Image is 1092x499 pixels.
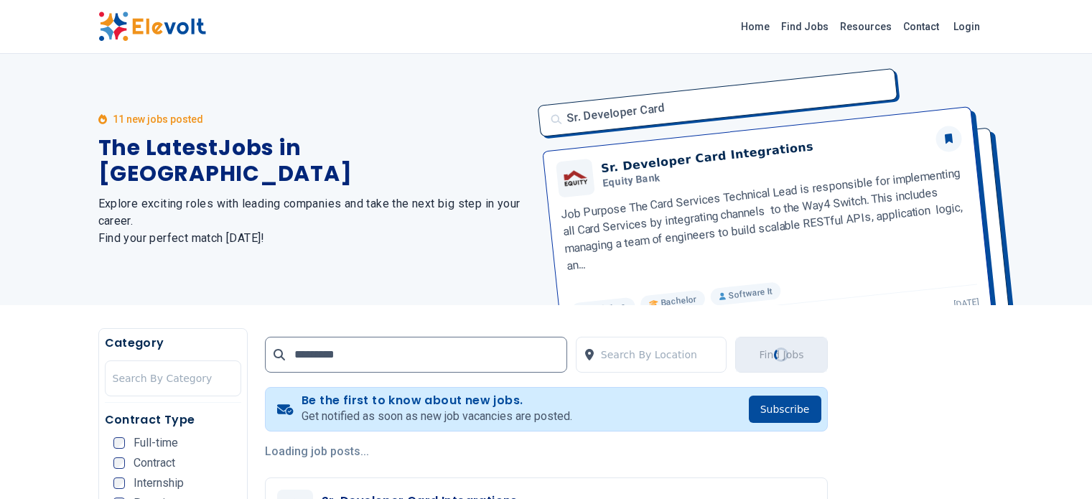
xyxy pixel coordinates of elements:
[775,15,834,38] a: Find Jobs
[98,11,206,42] img: Elevolt
[98,135,529,187] h1: The Latest Jobs in [GEOGRAPHIC_DATA]
[735,337,827,373] button: Find JobsLoading...
[134,437,178,449] span: Full-time
[302,408,572,425] p: Get notified as soon as new job vacancies are posted.
[749,396,821,423] button: Subscribe
[773,345,790,363] div: Loading...
[834,15,897,38] a: Resources
[945,12,989,41] a: Login
[113,457,125,469] input: Contract
[105,411,241,429] h5: Contract Type
[735,15,775,38] a: Home
[113,112,203,126] p: 11 new jobs posted
[302,393,572,408] h4: Be the first to know about new jobs.
[265,443,828,460] p: Loading job posts...
[105,335,241,352] h5: Category
[113,437,125,449] input: Full-time
[897,15,945,38] a: Contact
[134,477,184,489] span: Internship
[98,195,529,247] h2: Explore exciting roles with leading companies and take the next big step in your career. Find you...
[113,477,125,489] input: Internship
[134,457,175,469] span: Contract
